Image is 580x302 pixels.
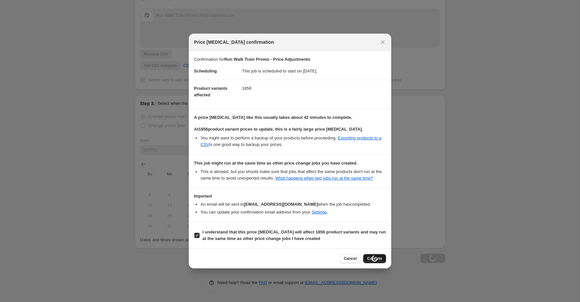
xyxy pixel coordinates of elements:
span: Product variants affected [194,86,228,97]
b: Run Walk Train Promo - Price Adjustments [224,57,310,62]
h3: Important [194,194,386,199]
a: Exporting products to a CSV [201,135,381,147]
p: Confirmation for [194,56,386,63]
button: Cancel [340,254,361,263]
b: This job might run at the same time as other price change jobs you have created. [194,161,358,166]
span: Cancel [344,256,357,261]
b: A price [MEDICAL_DATA] like this usually takes about 42 minutes to complete. [194,115,352,120]
a: What happens when two jobs run at the same time? [275,176,373,181]
b: [EMAIL_ADDRESS][DOMAIN_NAME] [244,202,318,207]
button: Close [378,38,387,47]
li: You might want to perform a backup of your products before proceeding. is one good way to backup ... [201,135,386,148]
b: I understand that this price [MEDICAL_DATA] will affect 1856 product variants and may run at the ... [202,230,386,241]
a: Settings [312,210,327,215]
b: At 1856 product variant prices to update, this is a fairly large price [MEDICAL_DATA]. [194,127,363,132]
span: Scheduling [194,69,217,73]
dd: 1856 [242,80,386,97]
li: An email will be sent to when the job has completed . [201,201,386,208]
dd: This job is scheduled to start on [DATE]. [242,63,386,80]
span: Price [MEDICAL_DATA] confirmation [194,39,274,45]
li: You can update your confirmation email address from your . [201,209,386,215]
li: This is allowed, but you should make sure that jobs that affect the same products don ' t run at ... [201,168,386,182]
